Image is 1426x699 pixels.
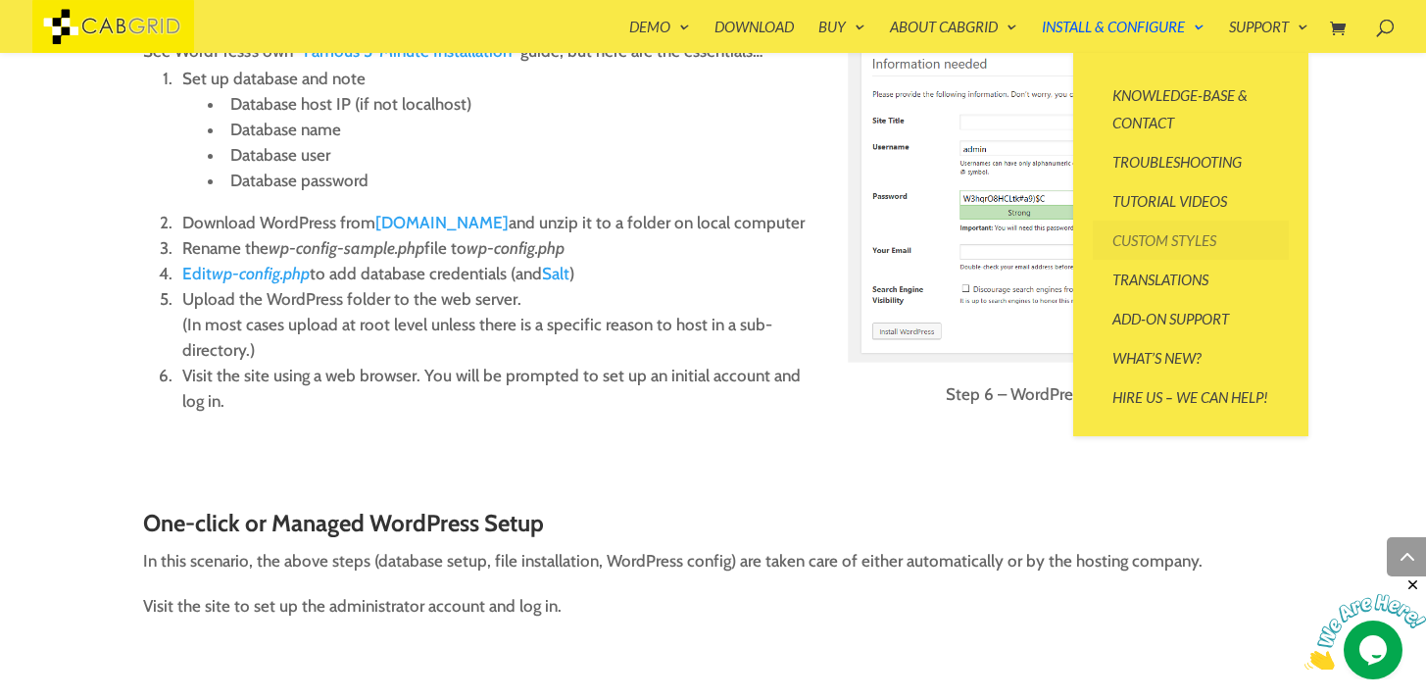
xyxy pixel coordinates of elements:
h3: One-click or Managed WordPress Setup [143,511,1284,546]
a: Editwp-config.php [182,264,310,283]
a: Tutorial Videos [1093,181,1289,221]
a: What’s New? [1093,338,1289,377]
em: wp-config-sample.php [269,238,424,258]
li: to add database credentials (and ) [176,261,813,286]
p: Step 6 – WordPress Install Screen [848,380,1284,409]
p: In this scenario, the above steps (database setup, file installation, WordPress config) are taken... [143,547,1284,592]
li: Database password [224,168,813,193]
a: Buy [818,20,865,53]
a: Salt [542,264,569,283]
li: Visit the site using a web browser. You will be prompted to set up an initial account and log in. [176,363,813,414]
em: wp-config.php [467,238,565,258]
iframe: chat widget [1304,576,1426,670]
a: Hire Us – We can help! [1093,377,1289,417]
li: Set up database and note [176,66,813,210]
a: Demo [629,20,690,53]
a: Translations [1093,260,1289,299]
a: Add-On Support [1093,299,1289,338]
a: About CabGrid [890,20,1017,53]
a: Download [714,20,794,53]
a: [DOMAIN_NAME] [375,213,509,232]
li: Database name [224,117,813,142]
a: Support [1229,20,1308,53]
a: Troubleshooting [1093,142,1289,181]
a: Install & Configure [1042,20,1205,53]
p: Visit the site to set up the administrator account and log in. [143,592,1284,621]
a: CabGrid Taxi Plugin [32,14,194,34]
a: Knowledge-base & Contact [1093,75,1289,142]
a: Custom Styles [1093,221,1289,260]
li: Database user [224,142,813,168]
li: Rename the file to [176,235,813,261]
li: Upload the WordPress folder to the web server. (In most cases upload at root level unless there i... [176,286,813,363]
li: Database host IP (if not localhost) [224,91,813,117]
li: Download WordPress from and unzip it to a folder on local computer [176,210,813,235]
em: wp-config.php [212,264,310,283]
